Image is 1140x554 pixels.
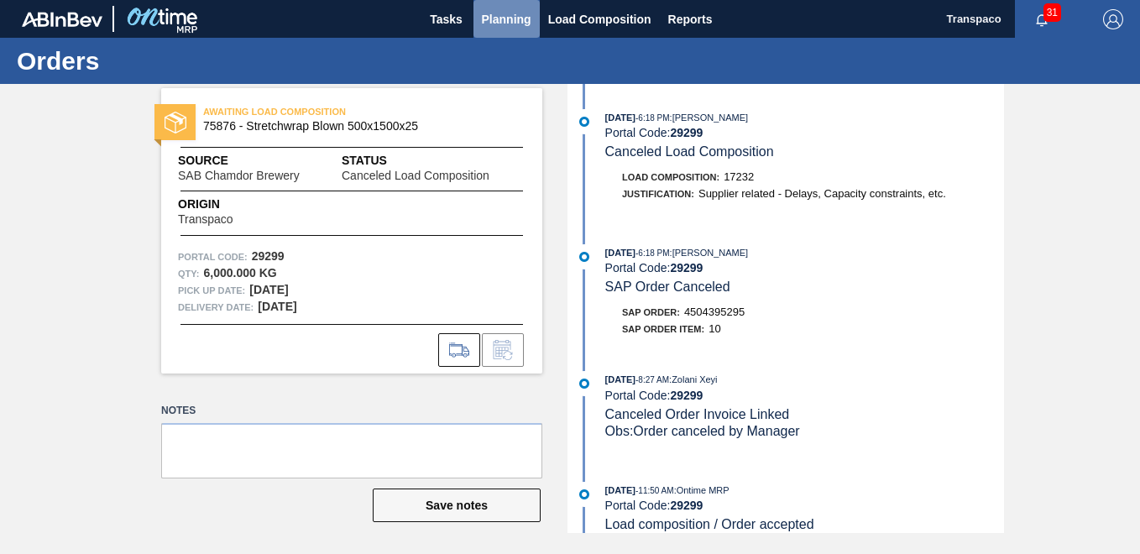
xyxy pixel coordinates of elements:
[579,489,589,499] img: atual
[670,112,749,123] span: : [PERSON_NAME]
[670,261,703,274] strong: 29299
[178,248,248,265] span: Portal Code:
[482,333,524,367] div: Inform order change
[22,12,102,27] img: TNhmsLtSVTkK8tSr43FrP2fwEKptu5GPRR3wAAAABJRU5ErkJggg==
[622,307,680,317] span: SAP Order:
[670,389,703,402] strong: 29299
[203,120,508,133] span: 75876 - Stretchwrap Blown 500x1500x25
[670,126,703,139] strong: 29299
[605,485,635,495] span: [DATE]
[668,9,713,29] span: Reports
[635,375,669,384] span: - 8:27 AM
[670,248,749,258] span: : [PERSON_NAME]
[548,9,651,29] span: Load Composition
[342,152,526,170] span: Status
[579,252,589,262] img: atual
[1103,9,1123,29] img: Logout
[178,299,254,316] span: Delivery Date:
[670,499,703,512] strong: 29299
[178,282,245,299] span: Pick up Date:
[635,113,670,123] span: - 6:18 PM
[249,283,288,296] strong: [DATE]
[178,152,342,170] span: Source
[635,486,674,495] span: - 11:50 AM
[605,144,774,159] span: Canceled Load Composition
[178,196,275,213] span: Origin
[342,170,489,182] span: Canceled Load Composition
[428,9,465,29] span: Tasks
[684,306,745,318] span: 4504395295
[605,499,1004,512] div: Portal Code:
[605,261,1004,274] div: Portal Code:
[161,399,542,423] label: Notes
[438,333,480,367] div: Go to Load Composition
[605,517,814,531] span: Load composition / Order accepted
[203,266,276,280] strong: 6,000.000 KG
[17,51,315,71] h1: Orders
[1043,3,1061,22] span: 31
[622,172,719,182] span: Load Composition :
[178,213,233,226] span: Transpaco
[579,117,589,127] img: atual
[709,322,720,335] span: 10
[605,389,1004,402] div: Portal Code:
[669,374,717,384] span: : Zolani Xeyi
[178,170,300,182] span: SAB Chamdor Brewery
[178,265,199,282] span: Qty :
[622,189,694,199] span: Justification:
[252,249,285,263] strong: 29299
[622,324,704,334] span: SAP Order Item:
[203,103,438,120] span: AWAITING LOAD COMPOSITION
[1015,8,1069,31] button: Notifications
[605,112,635,123] span: [DATE]
[605,424,800,438] span: Obs: Order canceled by Manager
[258,300,296,313] strong: [DATE]
[605,407,790,421] span: Canceled Order Invoice Linked
[373,489,541,522] button: Save notes
[724,170,754,183] span: 17232
[579,379,589,389] img: atual
[635,248,670,258] span: - 6:18 PM
[605,280,730,294] span: SAP Order Canceled
[605,126,1004,139] div: Portal Code:
[482,9,531,29] span: Planning
[605,248,635,258] span: [DATE]
[165,112,186,133] img: status
[674,485,729,495] span: : Ontime MRP
[605,374,635,384] span: [DATE]
[698,187,946,200] span: Supplier related - Delays, Capacity constraints, etc.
